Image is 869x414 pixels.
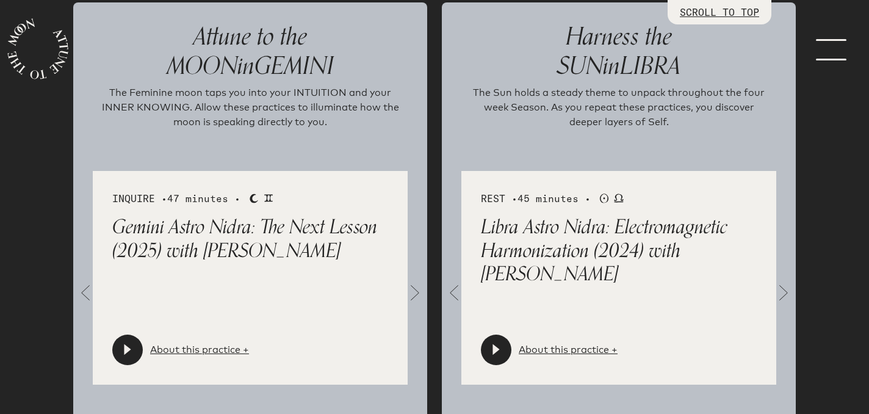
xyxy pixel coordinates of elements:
span: in [603,46,620,86]
div: REST • [481,191,757,206]
p: SCROLL TO TOP [680,5,759,20]
p: The Feminine moon taps you into your INTUITION and your INNER KNOWING. Allow these practices to i... [98,85,403,147]
span: 47 minutes • [167,192,240,205]
span: Attune to the [193,16,307,57]
span: 45 minutes • [517,192,591,205]
p: SUN LIBRA [461,22,776,81]
p: The Sun holds a steady theme to unpack throughout the four week Season. As you repeat these pract... [466,85,771,147]
a: About this practice + [150,343,249,357]
p: Gemini Astro Nidra: The Next Lesson (2025) with [PERSON_NAME] [112,216,388,263]
p: MOON GEMINI [93,22,408,81]
a: About this practice + [519,343,618,357]
span: Harness the [566,16,672,57]
div: INQUIRE • [112,191,388,206]
p: Libra Astro Nidra: Electromagnetic Harmonization (2024) with [PERSON_NAME] [481,216,757,286]
span: in [237,46,254,86]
